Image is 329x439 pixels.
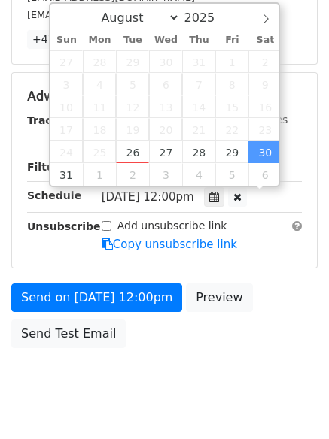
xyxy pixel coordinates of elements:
[248,73,282,95] span: August 9, 2025
[116,95,149,118] span: August 12, 2025
[116,163,149,186] span: September 2, 2025
[215,118,248,141] span: August 22, 2025
[180,11,234,25] input: Year
[50,95,84,118] span: August 10, 2025
[83,141,116,163] span: August 25, 2025
[116,73,149,95] span: August 5, 2025
[27,9,195,20] small: [EMAIL_ADDRESS][DOMAIN_NAME]
[149,50,182,73] span: July 30, 2025
[248,95,282,118] span: August 16, 2025
[27,220,101,232] strong: Unsubscribe
[254,367,329,439] iframe: Chat Widget
[50,118,84,141] span: August 17, 2025
[149,95,182,118] span: August 13, 2025
[50,163,84,186] span: August 31, 2025
[50,141,84,163] span: August 24, 2025
[149,163,182,186] span: September 3, 2025
[248,35,282,45] span: Sat
[83,163,116,186] span: September 1, 2025
[27,161,65,173] strong: Filters
[182,95,215,118] span: August 14, 2025
[116,50,149,73] span: July 29, 2025
[182,73,215,95] span: August 7, 2025
[182,118,215,141] span: August 21, 2025
[248,50,282,73] span: August 2, 2025
[182,35,215,45] span: Thu
[27,189,81,201] strong: Schedule
[102,190,194,204] span: [DATE] 12:00pm
[182,141,215,163] span: August 28, 2025
[27,30,90,49] a: +47 more
[149,141,182,163] span: August 27, 2025
[215,35,248,45] span: Fri
[248,163,282,186] span: September 6, 2025
[83,50,116,73] span: July 28, 2025
[116,118,149,141] span: August 19, 2025
[11,283,182,312] a: Send on [DATE] 12:00pm
[50,35,84,45] span: Sun
[248,118,282,141] span: August 23, 2025
[27,114,78,126] strong: Tracking
[215,73,248,95] span: August 8, 2025
[248,141,282,163] span: August 30, 2025
[116,35,149,45] span: Tue
[102,238,237,251] a: Copy unsubscribe link
[215,163,248,186] span: September 5, 2025
[182,50,215,73] span: July 31, 2025
[83,95,116,118] span: August 11, 2025
[83,118,116,141] span: August 18, 2025
[149,118,182,141] span: August 20, 2025
[116,141,149,163] span: August 26, 2025
[149,35,182,45] span: Wed
[83,73,116,95] span: August 4, 2025
[117,218,227,234] label: Add unsubscribe link
[186,283,252,312] a: Preview
[182,163,215,186] span: September 4, 2025
[215,141,248,163] span: August 29, 2025
[11,319,126,348] a: Send Test Email
[50,73,84,95] span: August 3, 2025
[149,73,182,95] span: August 6, 2025
[83,35,116,45] span: Mon
[215,95,248,118] span: August 15, 2025
[215,50,248,73] span: August 1, 2025
[27,88,302,104] h5: Advanced
[50,50,84,73] span: July 27, 2025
